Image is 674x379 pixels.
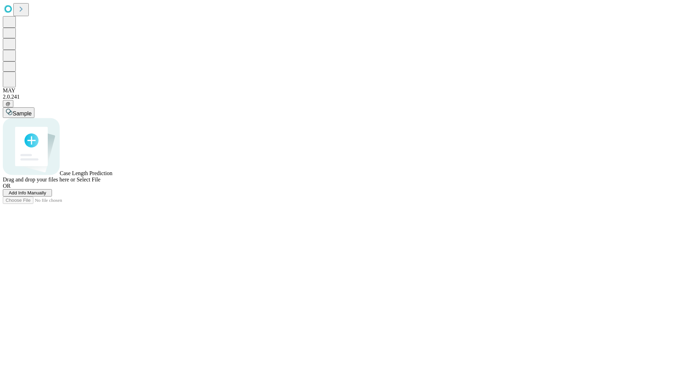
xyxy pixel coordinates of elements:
button: @ [3,100,13,107]
div: MAY [3,87,671,94]
span: Case Length Prediction [60,170,112,176]
div: 2.0.241 [3,94,671,100]
button: Add Info Manually [3,189,52,197]
span: Drag and drop your files here or [3,177,75,182]
button: Sample [3,107,34,118]
span: @ [6,101,11,106]
span: OR [3,183,11,189]
span: Select File [77,177,100,182]
span: Sample [13,111,32,117]
span: Add Info Manually [9,190,46,195]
